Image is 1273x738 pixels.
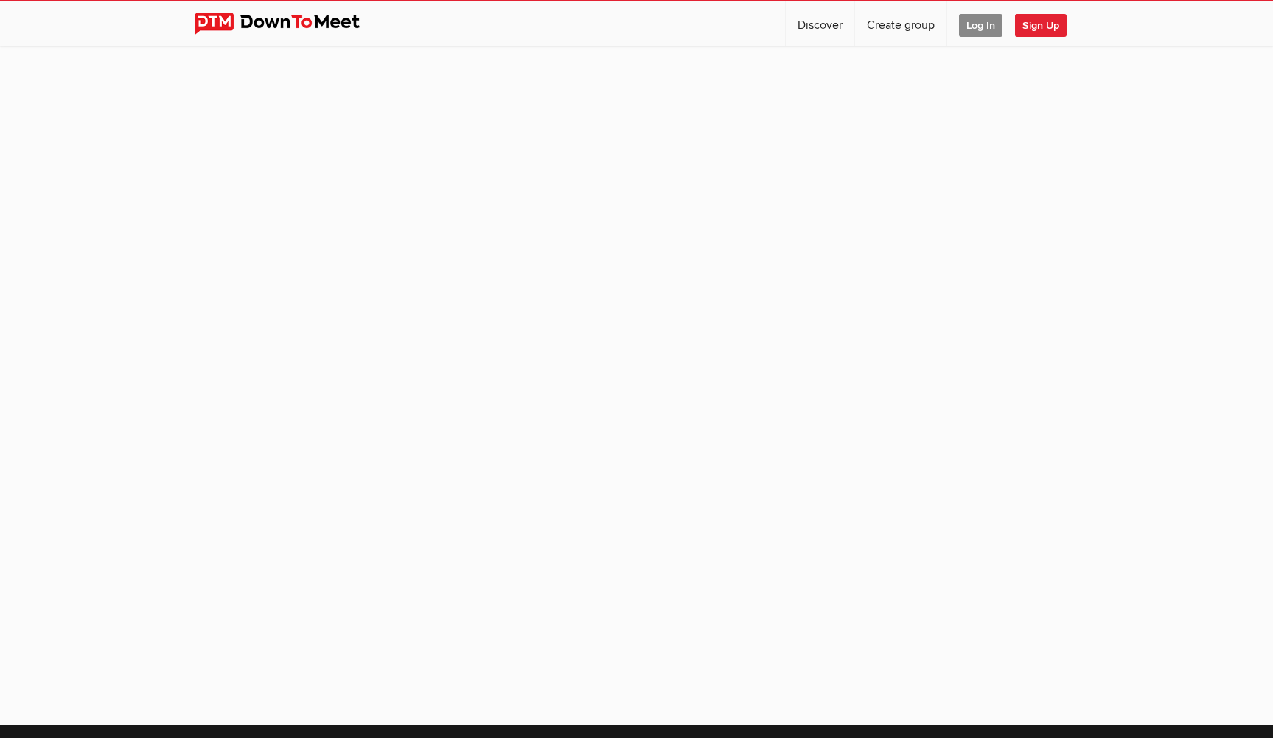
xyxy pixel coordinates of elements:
a: Discover [786,1,854,46]
span: Log In [959,14,1002,37]
a: Create group [855,1,946,46]
a: Sign Up [1015,1,1078,46]
a: Log In [947,1,1014,46]
img: DownToMeet [195,13,383,35]
span: Sign Up [1015,14,1067,37]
